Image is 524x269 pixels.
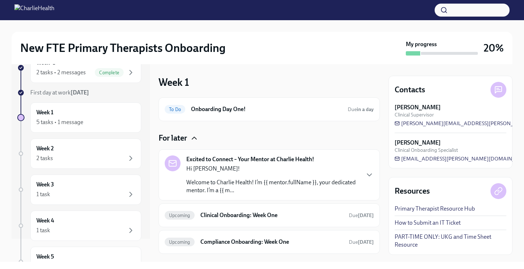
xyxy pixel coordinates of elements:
[186,165,359,173] p: Hi [PERSON_NAME]!
[186,155,314,163] strong: Excited to Connect – Your Mentor at Charlie Health!
[395,186,430,197] h4: Resources
[159,133,380,144] div: For later
[395,147,458,154] span: Clinical Onboarding Specialist
[36,109,53,116] h6: Week 1
[159,133,187,144] h4: For later
[484,41,504,54] h3: 20%
[358,239,374,245] strong: [DATE]
[200,211,343,219] h6: Clinical Onboarding: Week One
[36,190,50,198] div: 1 task
[200,238,343,246] h6: Compliance Onboarding: Week One
[36,226,50,234] div: 1 task
[349,239,374,245] span: Due
[36,181,54,189] h6: Week 3
[395,205,475,213] a: Primary Therapist Resource Hub
[395,111,434,118] span: Clinical Supervisor
[349,212,374,219] span: September 14th, 2025 10:00
[406,40,437,48] strong: My progress
[358,212,374,219] strong: [DATE]
[348,106,374,113] span: Due
[17,102,141,133] a: Week 15 tasks • 1 message
[349,212,374,219] span: Due
[191,105,342,113] h6: Onboarding Day One!
[165,107,185,112] span: To Do
[95,70,124,75] span: Complete
[165,239,195,245] span: Upcoming
[14,4,54,16] img: CharlieHealth
[17,138,141,169] a: Week 22 tasks
[36,154,53,162] div: 2 tasks
[36,217,54,225] h6: Week 4
[36,145,54,153] h6: Week 2
[165,213,195,218] span: Upcoming
[395,219,461,227] a: How to Submit an IT Ticket
[20,41,226,55] h2: New FTE Primary Therapists Onboarding
[71,89,89,96] strong: [DATE]
[36,69,86,76] div: 2 tasks • 2 messages
[17,211,141,241] a: Week 41 task
[395,233,506,249] a: PART-TIME ONLY: UKG and Time Sheet Resource
[186,178,359,194] p: Welcome to Charlie Health! I’m {{ mentor.fullName }}, your dedicated mentor. I’m a {{ m...
[395,103,441,111] strong: [PERSON_NAME]
[36,253,54,261] h6: Week 5
[165,210,374,221] a: UpcomingClinical Onboarding: Week OneDue[DATE]
[17,53,141,83] a: Week -12 tasks • 2 messagesComplete
[349,239,374,246] span: September 14th, 2025 10:00
[395,139,441,147] strong: [PERSON_NAME]
[17,89,141,97] a: First day at work[DATE]
[395,84,425,95] h4: Contacts
[159,76,189,89] h3: Week 1
[17,175,141,205] a: Week 31 task
[357,106,374,113] strong: in a day
[165,236,374,248] a: UpcomingCompliance Onboarding: Week OneDue[DATE]
[348,106,374,113] span: September 10th, 2025 10:00
[165,103,374,115] a: To DoOnboarding Day One!Duein a day
[36,118,83,126] div: 5 tasks • 1 message
[30,89,89,96] span: First day at work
